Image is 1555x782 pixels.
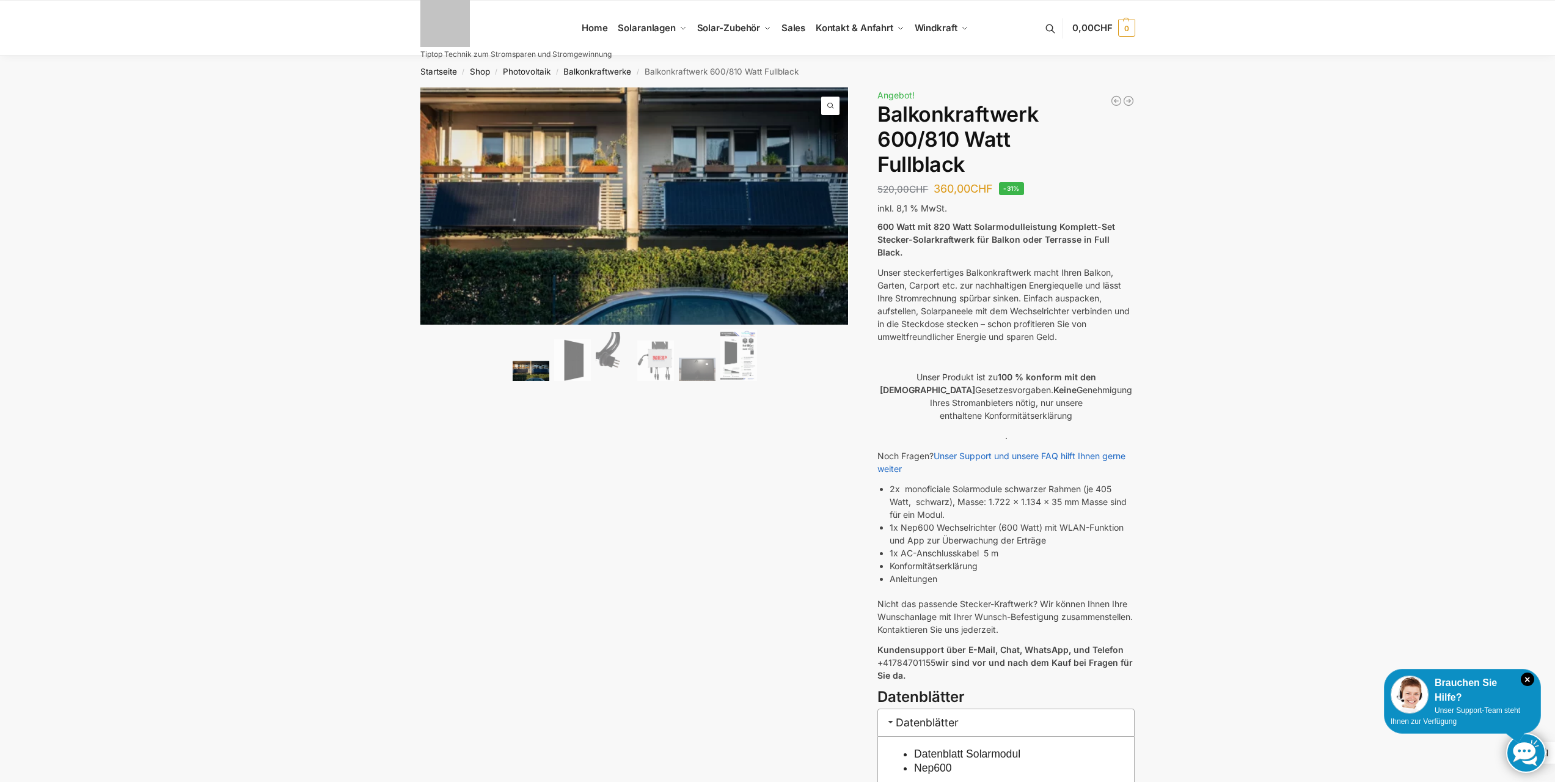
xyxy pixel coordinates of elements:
span: Kontakt & Anfahrt [816,22,893,34]
span: Windkraft [915,22,957,34]
a: Balkonkraftwerk 405/600 Watt erweiterbar [1122,95,1135,107]
a: Unser Support und unsere FAQ hilft Ihnen gerne weiter [877,451,1125,474]
img: Balkonkraftwerk 600/810 Watt Fullblack – Bild 6 [720,330,757,382]
p: Noch Fragen? [877,449,1135,475]
span: Angebot! [877,90,915,100]
img: NEP 800 Drosselbar auf 600 Watt [637,341,674,381]
li: Anleitungen [890,572,1135,585]
a: Photovoltaik [503,67,551,76]
h3: Datenblätter [877,709,1135,736]
span: -31% [999,182,1024,195]
p: 41784701155 [877,643,1135,682]
img: Balkonkraftwerk 600/810 Watt Fullblack 1 [420,87,849,324]
a: Kontakt & Anfahrt [810,1,909,56]
span: / [551,67,563,77]
p: Unser Produkt ist zu Gesetzesvorgaben. Genehmigung Ihres Stromanbieters nötig, nur unsere enthalt... [877,371,1135,422]
a: Startseite [420,67,457,76]
span: / [631,67,644,77]
h1: Balkonkraftwerk 600/810 Watt Fullblack [877,102,1135,177]
a: Sales [776,1,810,56]
strong: 100 % konform mit den [DEMOGRAPHIC_DATA] [880,372,1096,395]
span: Solaranlagen [618,22,676,34]
h3: Datenblätter [877,687,1135,708]
bdi: 520,00 [877,183,928,195]
span: Unser Support-Team steht Ihnen zur Verfügung [1391,706,1520,726]
a: 0,00CHF 0 [1072,10,1135,46]
a: Solar-Zubehör [692,1,776,56]
p: Nicht das passende Stecker-Kraftwerk? Wir können Ihnen Ihre Wunschanlage mit Ihrer Wunsch-Befesti... [877,597,1135,636]
img: Anschlusskabel-3meter_schweizer-stecker [596,332,632,381]
nav: Breadcrumb [398,56,1157,87]
span: CHF [970,182,993,195]
a: Windkraft [909,1,973,56]
a: Nep600 [914,762,952,774]
img: Balkonkraftwerk 600/810 Watt Fullblack 3 [848,87,1277,578]
p: . [877,429,1135,442]
span: CHF [1094,22,1113,34]
span: / [457,67,470,77]
p: Tiptop Technik zum Stromsparen und Stromgewinnung [420,51,612,58]
a: Shop [470,67,490,76]
a: Datenblatt Solarmodul [914,748,1020,760]
img: TommaTech Vorderseite [554,339,591,382]
span: inkl. 8,1 % MwSt. [877,203,947,213]
img: Balkonkraftwerk 600/810 Watt Fullblack – Bild 5 [679,358,715,381]
a: Solaranlagen [613,1,692,56]
div: Brauchen Sie Hilfe? [1391,676,1534,705]
span: Solar-Zubehör [697,22,761,34]
p: Unser steckerfertiges Balkonkraftwerk macht Ihren Balkon, Garten, Carport etc. zur nachhaltigen E... [877,266,1135,343]
li: 1x AC-Anschlusskabel 5 m [890,547,1135,559]
li: 2x monoficiale Solarmodule schwarzer Rahmen (je 405 Watt, schwarz), Masse: 1.722 x 1.134 x 35 mm ... [890,482,1135,521]
img: 2 Balkonkraftwerke [513,361,549,381]
strong: Kundensupport über E-Mail, Chat, WhatsApp, und Telefon + [877,644,1124,668]
a: Balkonkraftwerke [563,67,631,76]
span: 0,00 [1072,22,1112,34]
strong: wir sind vor und nach dem Kauf bei Fragen für Sie da. [877,657,1133,681]
strong: Keine [1053,385,1077,395]
span: CHF [909,183,928,195]
span: Sales [781,22,806,34]
li: Konformitätserklärung [890,559,1135,572]
img: Customer service [1391,676,1429,714]
li: 1x Nep600 Wechselrichter (600 Watt) mit WLAN-Funktion und App zur Überwachung der Erträge [890,521,1135,547]
bdi: 360,00 [934,182,993,195]
i: Schließen [1521,673,1534,686]
span: 0 [1118,20,1135,37]
strong: 600 Watt mit 820 Watt Solarmodulleistung Komplett-Set Stecker-Solarkraftwerk für Balkon oder Terr... [877,221,1115,257]
a: Balkonkraftwerk 445/600 Watt Bificial [1110,95,1122,107]
span: / [490,67,503,77]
